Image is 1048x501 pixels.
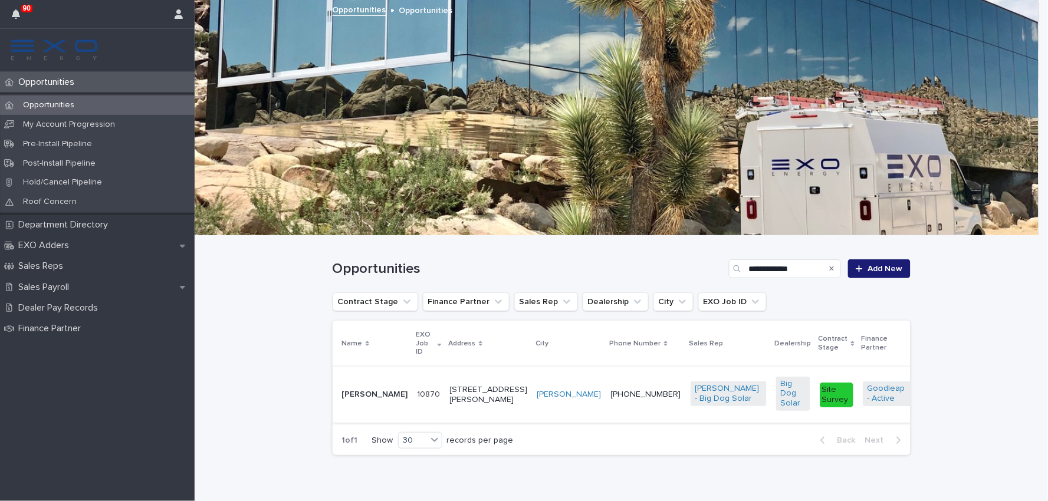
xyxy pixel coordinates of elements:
[811,435,860,446] button: Back
[342,390,408,400] p: [PERSON_NAME]
[610,337,661,350] p: Phone Number
[372,436,393,446] p: Show
[14,77,84,88] p: Opportunities
[775,337,812,350] p: Dealership
[830,436,856,444] span: Back
[14,197,86,207] p: Roof Concern
[653,292,694,311] button: City
[820,383,853,407] div: Site Survey
[333,292,418,311] button: Contract Stage
[14,240,78,251] p: EXO Adders
[14,159,105,169] p: Post-Install Pipeline
[819,332,848,354] p: Contract Stage
[695,384,762,404] a: [PERSON_NAME] - Big Dog Solar
[342,337,363,350] p: Name
[868,384,908,404] a: Goodleap - Active
[23,4,31,12] p: 90
[14,177,111,187] p: Hold/Cancel Pipeline
[860,435,911,446] button: Next
[12,7,27,28] div: 90
[399,3,453,16] p: Opportunities
[447,436,514,446] p: records per page
[14,120,124,130] p: My Account Progression
[450,385,528,405] p: [STREET_ADDRESS][PERSON_NAME]
[536,337,549,350] p: City
[781,379,806,408] a: Big Dog Solar
[333,2,386,16] a: Opportunities
[399,434,427,447] div: 30
[537,390,602,400] a: [PERSON_NAME]
[14,100,84,110] p: Opportunities
[868,265,903,273] span: Add New
[848,259,910,278] a: Add New
[862,332,914,354] p: Finance Partner
[698,292,767,311] button: EXO Job ID
[865,436,891,444] span: Next
[416,328,435,358] p: EXO Job ID
[9,38,99,62] img: FKS5r6ZBThi8E5hshIGi
[689,337,724,350] p: Sales Rep
[14,219,117,230] p: Department Directory
[729,259,841,278] input: Search
[423,292,510,311] button: Finance Partner
[514,292,578,311] button: Sales Rep
[14,139,101,149] p: Pre-Install Pipeline
[449,337,476,350] p: Address
[583,292,649,311] button: Dealership
[14,302,107,314] p: Dealer Pay Records
[333,261,725,278] h1: Opportunities
[14,282,78,293] p: Sales Payroll
[418,387,443,400] p: 10870
[14,323,90,334] p: Finance Partner
[611,390,681,398] a: [PHONE_NUMBER]
[333,367,1010,423] tr: [PERSON_NAME]1087010870 [STREET_ADDRESS][PERSON_NAME][PERSON_NAME] [PHONE_NUMBER][PERSON_NAME] - ...
[333,426,367,455] p: 1 of 1
[14,261,73,272] p: Sales Reps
